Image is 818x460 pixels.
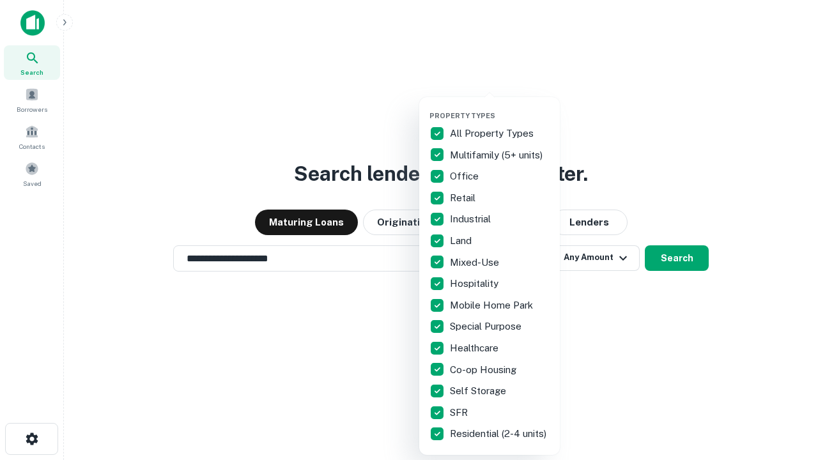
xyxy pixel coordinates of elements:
p: Residential (2-4 units) [450,426,549,441]
p: Mixed-Use [450,255,502,270]
p: Industrial [450,211,493,227]
p: Special Purpose [450,319,524,334]
p: SFR [450,405,470,420]
p: Co-op Housing [450,362,519,378]
p: Retail [450,190,478,206]
p: Hospitality [450,276,501,291]
iframe: Chat Widget [754,358,818,419]
p: Healthcare [450,341,501,356]
p: Office [450,169,481,184]
p: Multifamily (5+ units) [450,148,545,163]
p: Land [450,233,474,249]
p: All Property Types [450,126,536,141]
p: Mobile Home Park [450,298,536,313]
span: Property Types [429,112,495,119]
p: Self Storage [450,383,509,399]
